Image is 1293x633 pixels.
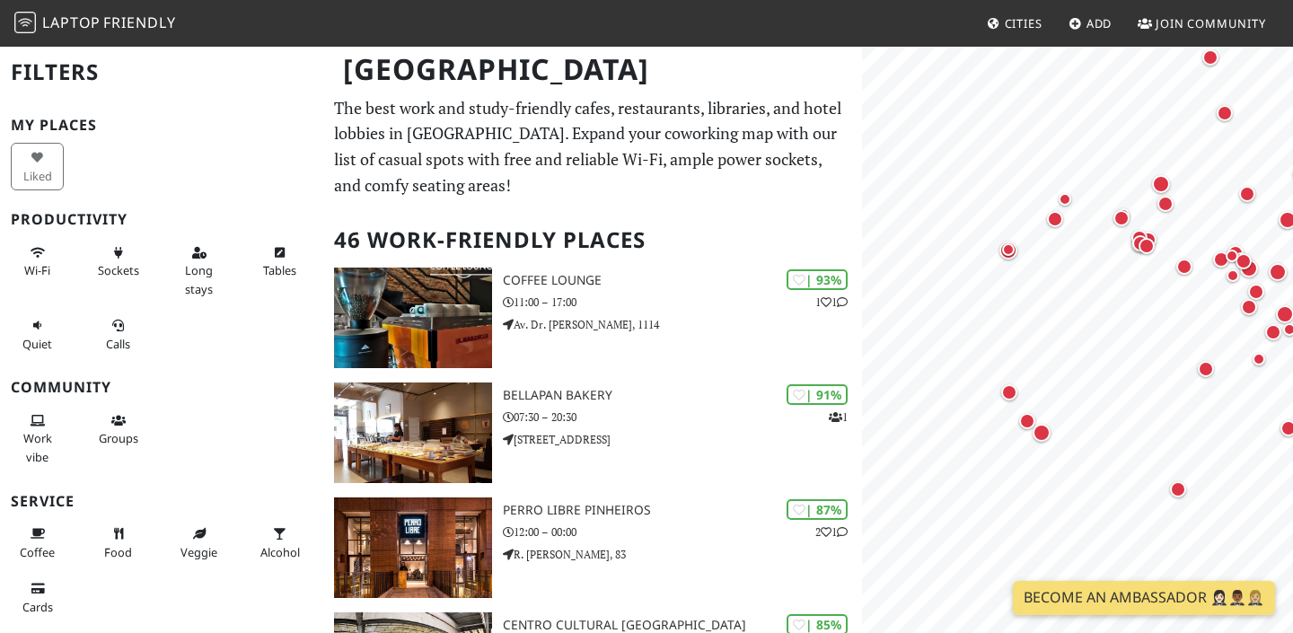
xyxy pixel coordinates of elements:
[503,618,862,633] h3: Centro Cultural [GEOGRAPHIC_DATA]
[11,574,64,621] button: Cards
[1262,321,1285,344] div: Map marker
[503,503,862,518] h3: Perro Libre Pinheiros
[1156,15,1266,31] span: Join Community
[323,497,862,598] a: Perro Libre Pinheiros | 87% 21 Perro Libre Pinheiros 12:00 – 00:00 R. [PERSON_NAME], 83
[1245,280,1268,303] div: Map marker
[1029,420,1054,445] div: Map marker
[24,262,50,278] span: Stable Wi-Fi
[1224,242,1247,265] div: Map marker
[787,499,848,520] div: | 87%
[172,519,225,567] button: Veggie
[998,381,1021,404] div: Map marker
[11,519,64,567] button: Coffee
[1135,234,1158,258] div: Map marker
[329,45,858,94] h1: [GEOGRAPHIC_DATA]
[106,336,130,352] span: Video/audio calls
[11,211,312,228] h3: Productivity
[185,262,213,296] span: Long stays
[11,45,312,100] h2: Filters
[22,599,53,615] span: Credit cards
[815,523,848,541] p: 2 1
[11,493,312,510] h3: Service
[1194,357,1218,381] div: Map marker
[1222,265,1244,286] div: Map marker
[1128,226,1151,250] div: Map marker
[1213,101,1236,125] div: Map marker
[503,294,862,311] p: 11:00 – 17:00
[92,238,145,286] button: Sockets
[334,497,492,598] img: Perro Libre Pinheiros
[180,544,217,560] span: Veggie
[14,12,36,33] img: LaptopFriendly
[323,382,862,483] a: Bellapan Bakery | 91% 1 Bellapan Bakery 07:30 – 20:30 [STREET_ADDRESS]
[503,546,862,563] p: R. [PERSON_NAME], 83
[1248,348,1270,370] div: Map marker
[1129,232,1152,255] div: Map marker
[104,544,132,560] span: Food
[98,262,139,278] span: Power sockets
[1005,15,1042,31] span: Cities
[20,544,55,560] span: Coffee
[22,336,52,352] span: Quiet
[503,523,862,541] p: 12:00 – 00:00
[998,239,1019,260] div: Map marker
[92,519,145,567] button: Food
[1148,171,1174,197] div: Map marker
[503,388,862,403] h3: Bellapan Bakery
[253,238,306,286] button: Tables
[1110,207,1133,230] div: Map marker
[1113,204,1134,225] div: Map marker
[1013,581,1275,615] a: Become an Ambassador 🤵🏻‍♀️🤵🏾‍♂️🤵🏼‍♀️
[253,519,306,567] button: Alcohol
[787,384,848,405] div: | 91%
[334,382,492,483] img: Bellapan Bakery
[1128,231,1153,256] div: Map marker
[42,13,101,32] span: Laptop
[323,268,862,368] a: Coffee Lounge | 93% 11 Coffee Lounge 11:00 – 17:00 Av. Dr. [PERSON_NAME], 1114
[11,406,64,471] button: Work vibe
[11,238,64,286] button: Wi-Fi
[23,430,52,464] span: People working
[11,117,312,134] h3: My Places
[503,316,862,333] p: Av. Dr. [PERSON_NAME], 1114
[1232,250,1255,273] div: Map marker
[1265,259,1290,285] div: Map marker
[263,262,296,278] span: Work-friendly tables
[92,406,145,453] button: Groups
[11,311,64,358] button: Quiet
[92,311,145,358] button: Calls
[815,294,848,311] p: 1 1
[14,8,176,40] a: LaptopFriendly LaptopFriendly
[1130,7,1273,40] a: Join Community
[334,213,851,268] h2: 46 Work-Friendly Places
[1043,207,1067,231] div: Map marker
[1173,255,1196,278] div: Map marker
[1016,409,1039,433] div: Map marker
[260,544,300,560] span: Alcohol
[11,379,312,396] h3: Community
[829,409,848,426] p: 1
[503,273,862,288] h3: Coffee Lounge
[996,238,1021,263] div: Map marker
[1166,478,1190,501] div: Map marker
[503,431,862,448] p: [STREET_ADDRESS]
[1237,295,1261,319] div: Map marker
[503,409,862,426] p: 07:30 – 20:30
[1154,192,1177,215] div: Map marker
[1086,15,1113,31] span: Add
[334,268,492,368] img: Coffee Lounge
[99,430,138,446] span: Group tables
[1209,248,1233,271] div: Map marker
[172,238,225,303] button: Long stays
[103,13,175,32] span: Friendly
[1061,7,1120,40] a: Add
[787,269,848,290] div: | 93%
[1054,189,1076,210] div: Map marker
[1236,182,1259,206] div: Map marker
[334,95,851,198] p: The best work and study-friendly cafes, restaurants, libraries, and hotel lobbies in [GEOGRAPHIC_...
[1221,245,1243,267] div: Map marker
[1199,46,1222,69] div: Map marker
[980,7,1050,40] a: Cities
